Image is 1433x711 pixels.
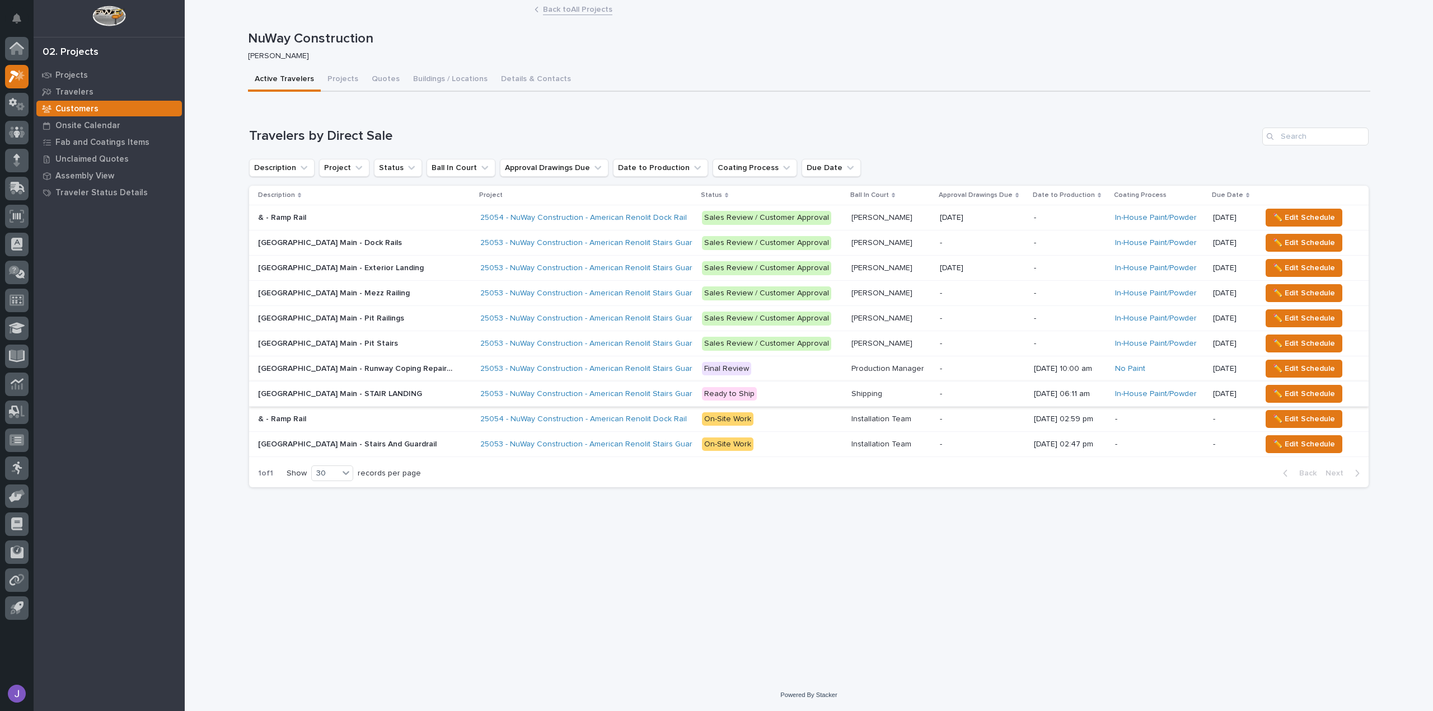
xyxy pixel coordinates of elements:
tr: [GEOGRAPHIC_DATA] Main - Exterior Landing[GEOGRAPHIC_DATA] Main - Exterior Landing 25053 - NuWay ... [249,256,1369,281]
p: & - Ramp Rail [258,412,308,424]
button: Buildings / Locations [406,68,494,92]
button: ✏️ Edit Schedule [1266,309,1342,327]
p: Installation Team [851,412,914,424]
a: No Paint [1115,364,1145,374]
button: ✏️ Edit Schedule [1266,385,1342,403]
p: - [1034,289,1106,298]
p: - [1213,440,1252,449]
span: ✏️ Edit Schedule [1273,312,1335,325]
span: ✏️ Edit Schedule [1273,236,1335,249]
a: 25053 - NuWay Construction - American Renolit Stairs Guardrail and Roof Ladder [480,289,770,298]
p: [PERSON_NAME] [851,261,915,273]
button: users-avatar [5,682,29,705]
a: Unclaimed Quotes [34,150,185,167]
span: Next [1326,468,1350,478]
tr: [GEOGRAPHIC_DATA] Main - Runway Coping Repair Plates[GEOGRAPHIC_DATA] Main - Runway Coping Repair... [249,356,1369,382]
tr: & - Ramp Rail& - Ramp Rail 25054 - NuWay Construction - American Renolit Dock Rail Sales Review /... [249,205,1369,230]
div: 02. Projects [43,46,99,59]
p: - [940,314,1025,323]
button: Project [319,159,369,177]
p: - [940,389,1025,399]
a: 25053 - NuWay Construction - American Renolit Stairs Guardrail and Roof Ladder [480,339,770,349]
p: [DATE] [1213,238,1252,248]
tr: [GEOGRAPHIC_DATA] Main - Dock Rails[GEOGRAPHIC_DATA] Main - Dock Rails 25053 - NuWay Construction... [249,230,1369,256]
button: ✏️ Edit Schedule [1266,259,1342,277]
p: [GEOGRAPHIC_DATA] Main - Mezz Railing [258,286,412,298]
div: Sales Review / Customer Approval [702,286,831,300]
button: Ball In Court [427,159,495,177]
span: ✏️ Edit Schedule [1273,337,1335,350]
p: Customers [55,104,99,114]
p: [PERSON_NAME] [851,236,915,248]
p: Status [701,189,722,201]
p: - [940,289,1025,298]
p: [DATE] 10:00 am [1034,364,1106,374]
p: Ball In Court [850,189,889,201]
p: Assembly View [55,171,114,181]
a: 25054 - NuWay Construction - American Renolit Dock Rail [480,213,687,223]
p: [DATE] [940,263,1025,273]
p: NuWay Construction [248,31,1366,47]
a: In-House Paint/Powder [1115,339,1197,349]
p: - [1034,339,1106,349]
p: - [1034,238,1106,248]
button: Coating Process [713,159,797,177]
a: 25053 - NuWay Construction - American Renolit Stairs Guardrail and Roof Ladder [480,263,770,273]
div: Ready to Ship [702,387,757,401]
p: & - Ramp Rail [258,211,308,223]
p: - [940,339,1025,349]
div: Sales Review / Customer Approval [702,312,831,326]
p: - [1034,213,1106,223]
button: Date to Production [613,159,708,177]
a: 25053 - NuWay Construction - American Renolit Stairs Guardrail and Roof Ladder [480,238,770,248]
button: Active Travelers [248,68,321,92]
div: Sales Review / Customer Approval [702,236,831,250]
div: Sales Review / Customer Approval [702,211,831,225]
p: [DATE] 06:11 am [1034,389,1106,399]
p: Travelers [55,87,93,97]
p: 2408 Renolit Building Main - Runway Coping Repair Plates [258,362,456,374]
p: - [1034,263,1106,273]
p: [GEOGRAPHIC_DATA] Main - Stairs And Guardrail [258,437,439,449]
div: On-Site Work [702,437,753,451]
span: ✏️ Edit Schedule [1273,387,1335,401]
span: ✏️ Edit Schedule [1273,437,1335,451]
p: Date to Production [1033,189,1095,201]
p: - [1115,415,1204,424]
p: [DATE] [1213,339,1252,349]
button: Approval Drawings Due [500,159,608,177]
h1: Travelers by Direct Sale [249,128,1258,144]
p: Project [479,189,503,201]
div: Sales Review / Customer Approval [702,337,831,351]
p: [PERSON_NAME] [851,286,915,298]
a: Projects [34,67,185,83]
p: Coating Process [1114,189,1167,201]
button: ✏️ Edit Schedule [1266,360,1342,378]
button: Due Date [802,159,861,177]
a: Travelers [34,83,185,100]
p: [DATE] 02:59 pm [1034,415,1106,424]
button: Notifications [5,7,29,30]
a: Customers [34,100,185,117]
p: Unclaimed Quotes [55,154,129,164]
tr: & - Ramp Rail& - Ramp Rail 25054 - NuWay Construction - American Renolit Dock Rail On-Site WorkIn... [249,407,1369,432]
p: [DATE] [1213,314,1252,323]
p: [DATE] [1213,263,1252,273]
p: - [940,415,1025,424]
p: [DATE] [940,213,1025,223]
a: In-House Paint/Powder [1115,389,1197,399]
p: - [1213,415,1252,424]
a: 25053 - NuWay Construction - American Renolit Stairs Guardrail and Roof Ladder [480,364,770,374]
a: 25054 - NuWay Construction - American Renolit Dock Rail [480,415,687,424]
button: ✏️ Edit Schedule [1266,284,1342,302]
p: records per page [358,469,421,478]
p: Due Date [1212,189,1243,201]
button: ✏️ Edit Schedule [1266,234,1342,252]
button: Projects [321,68,365,92]
a: Traveler Status Details [34,184,185,201]
a: Back toAll Projects [543,2,612,15]
tr: [GEOGRAPHIC_DATA] Main - Pit Stairs[GEOGRAPHIC_DATA] Main - Pit Stairs 25053 - NuWay Construction... [249,331,1369,356]
button: Next [1321,468,1369,478]
a: In-House Paint/Powder [1115,289,1197,298]
span: Back [1292,468,1317,478]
